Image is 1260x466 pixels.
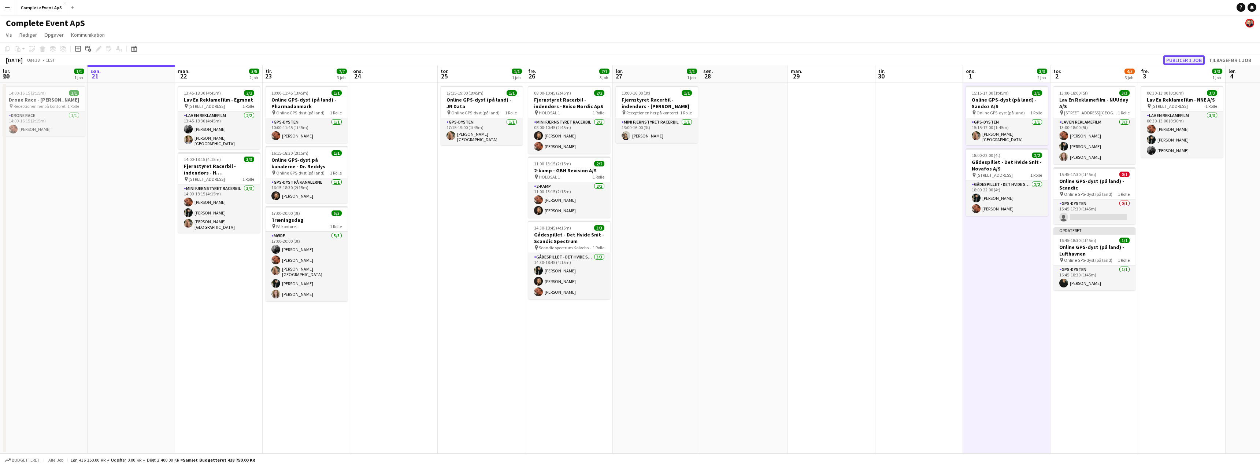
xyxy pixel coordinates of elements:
[446,90,483,96] span: 17:15-19:00 (1t45m)
[266,146,348,203] div: 16:15-18:30 (2t15m)1/1Online GPS-dyst på kanalerne - Dr. Reddys Online GPS-dyst (på land)1 RolleG...
[6,32,12,38] span: Vis
[183,457,255,463] span: Samlet budgetteret 438 750.00 KR
[67,103,79,109] span: 1 Rolle
[3,30,15,40] a: Vis
[1141,111,1223,158] app-card-role: Lav En Reklamefilm3/306:30-13:00 (6t30m)[PERSON_NAME][PERSON_NAME][PERSON_NAME]
[3,96,85,103] h3: Drone Race - [PERSON_NAME]
[593,245,604,250] span: 1 Rolle
[507,90,517,96] span: 1/1
[14,103,66,109] span: Receptionen her på kontoret
[330,224,342,229] span: 1 Rolle
[1030,172,1042,178] span: 1 Rolle
[966,148,1048,216] app-job-card: 18:00-22:00 (4t)2/2Gådespillet - Det Hvide Snit - Novafos A/S [STREET_ADDRESS]1 RolleGådespillet ...
[16,30,40,40] a: Rediger
[615,72,623,80] span: 27
[1059,238,1096,243] span: 16:45-18:30 (1t45m)
[71,457,255,463] div: Løn 436 350.00 KR + Udgifter 0.00 KR + Diæt 2 400.00 KR =
[178,86,260,149] app-job-card: 13:45-18:30 (4t45m)2/2Lav En Reklamefilm - Egmont [STREET_ADDRESS]1 RolleLav En Reklamefilm2/213:...
[505,110,517,115] span: 1 Rolle
[702,72,713,80] span: 28
[1119,90,1130,96] span: 3/3
[966,159,1048,172] h3: Gådespillet - Det Hvide Snit - Novafos A/S
[6,18,85,29] h1: Complete Event ApS
[184,157,221,162] span: 14:00-18:15 (4t15m)
[74,75,84,80] div: 1 job
[276,170,325,176] span: Online GPS-dyst (på land)
[330,110,342,115] span: 1 Rolle
[1207,90,1217,96] span: 3/3
[266,96,348,110] h3: Online GPS-dyst (på land) - Pharmadanmark
[680,110,692,115] span: 1 Rolle
[271,150,308,156] span: 16:15-18:30 (2t15m)
[68,30,108,40] a: Kommunikation
[703,68,713,74] span: søn.
[878,68,885,74] span: tir.
[1052,72,1061,80] span: 2
[352,72,363,80] span: 24
[441,118,523,145] app-card-role: GPS-dysten1/117:15-19:00 (1t45m)[PERSON_NAME][GEOGRAPHIC_DATA]
[1059,90,1088,96] span: 13:00-18:00 (5t)
[9,90,46,96] span: 14:00-16:15 (2t15m)
[242,103,254,109] span: 1 Rolle
[528,96,610,110] h3: Fjernstyret Racerbil - indendørs - Eniso Nordic ApS
[3,111,85,136] app-card-role: Drone Race1/114:00-16:15 (2t15m)[PERSON_NAME]
[594,225,604,231] span: 3/3
[527,72,536,80] span: 26
[1053,167,1135,224] app-job-card: 15:45-17:30 (1t45m)0/1Online GPS-dyst (på land) - Scandic Online GPS-dyst (på land)1 RolleGPS-dys...
[616,68,623,74] span: lør.
[178,152,260,233] app-job-card: 14:00-18:15 (4t15m)3/3Fjernstyret Racerbil - indendørs - H. [GEOGRAPHIC_DATA] A/S [STREET_ADDRESS...
[966,180,1048,216] app-card-role: Gådespillet - Det Hvide Snit2/218:00-22:00 (4t)[PERSON_NAME][PERSON_NAME]
[178,111,260,149] app-card-role: Lav En Reklamefilm2/213:45-18:30 (4t45m)[PERSON_NAME][PERSON_NAME][GEOGRAPHIC_DATA]
[331,210,342,216] span: 5/5
[441,96,523,110] h3: Online GPS-dyst (på land) - JN Data
[1064,257,1112,263] span: Online GPS-dyst (på land)
[966,86,1048,145] app-job-card: 15:15-17:00 (1t45m)1/1Online GPS-dyst (på land) - Sandoz A/S Online GPS-dyst (på land)1 RolleGPS-...
[1064,191,1112,197] span: Online GPS-dyst (på land)
[1037,69,1047,74] span: 3/3
[44,32,64,38] span: Opgaver
[1053,265,1135,290] app-card-role: GPS-dysten1/116:45-18:30 (1t45m)[PERSON_NAME]
[966,96,1048,110] h3: Online GPS-dyst (på land) - Sandoz A/S
[593,110,604,115] span: 1 Rolle
[594,90,604,96] span: 2/2
[4,456,41,464] button: Budgetteret
[528,253,610,299] app-card-role: Gådespillet - Det Hvide Snit3/314:30-18:45 (4t15m)[PERSON_NAME][PERSON_NAME][PERSON_NAME]
[1053,227,1135,233] div: Opdateret
[1147,90,1184,96] span: 06:30-13:00 (6t30m)
[1227,72,1236,80] span: 4
[74,69,84,74] span: 1/1
[249,75,259,80] div: 2 job
[1141,86,1223,158] div: 06:30-13:00 (6t30m)3/3Lav En Reklamefilm - NNE A/S [STREET_ADDRESS]1 RolleLav En Reklamefilm3/306...
[1053,227,1135,290] div: Opdateret16:45-18:30 (1t45m)1/1Online GPS-dyst (på land) - Lufthavnen Online GPS-dyst (på land)1 ...
[528,68,536,74] span: fre.
[266,86,348,143] app-job-card: 10:00-11:45 (1t45m)1/1Online GPS-dyst (på land) - Pharmadanmark Online GPS-dyst (på land)1 RolleG...
[528,157,610,218] div: 11:00-13:15 (2t15m)2/22-kamp - GBH Revision A/S HOLDSAL 11 Rolle2-kamp2/211:00-13:15 (2t15m)[PERS...
[189,176,225,182] span: [STREET_ADDRESS]
[178,96,260,103] h3: Lav En Reklamefilm - Egmont
[271,210,300,216] span: 17:00-20:00 (3t)
[276,110,325,115] span: Online GPS-dyst (på land)
[600,75,609,80] div: 3 job
[528,221,610,299] app-job-card: 14:30-18:45 (4t15m)3/3Gådespillet - Det Hvide Snit - Scandic Spectrum Scandic spectrum Kalvebod B...
[976,172,1013,178] span: [STREET_ADDRESS]
[2,72,10,80] span: 20
[1119,238,1130,243] span: 1/1
[1124,69,1135,74] span: 4/5
[539,110,560,115] span: HOLDSAL 1
[3,86,85,136] div: 14:00-16:15 (2t15m)1/1Drone Race - [PERSON_NAME] Receptionen her på kontoret1 RolleDrone Race1/11...
[15,0,68,15] button: Complete Event ApS
[528,86,610,154] app-job-card: 08:00-10:45 (2t45m)2/2Fjernstyret Racerbil - indendørs - Eniso Nordic ApS HOLDSAL 11 RolleMini Fj...
[1053,199,1135,224] app-card-role: GPS-dysten0/115:45-17:30 (1t45m)
[539,245,593,250] span: Scandic spectrum Kalvebod Brygge 10
[1053,178,1135,191] h3: Online GPS-dyst (på land) - Scandic
[1140,72,1149,80] span: 3
[1125,75,1134,80] div: 3 job
[266,206,348,301] div: 17:00-20:00 (3t)5/5Træningsdag På kontoret1 RolleMøde5/517:00-20:00 (3t)[PERSON_NAME][PERSON_NAME...
[441,68,449,74] span: tor.
[512,75,522,80] div: 1 job
[266,217,348,223] h3: Træningsdag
